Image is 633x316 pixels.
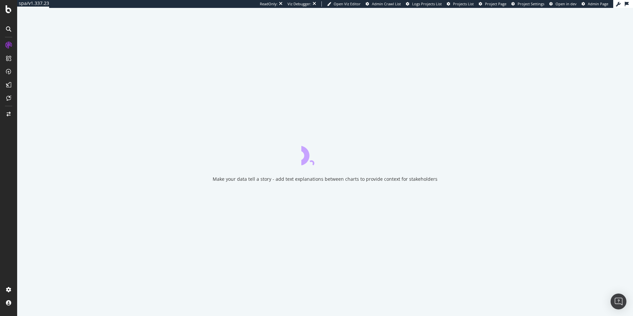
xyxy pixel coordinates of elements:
a: Project Settings [511,1,544,7]
span: Project Page [485,1,506,6]
a: Admin Page [582,1,608,7]
a: Projects List [447,1,474,7]
span: Project Settings [518,1,544,6]
a: Open Viz Editor [327,1,361,7]
a: Logs Projects List [406,1,442,7]
span: Open Viz Editor [334,1,361,6]
a: Admin Crawl List [366,1,401,7]
span: Logs Projects List [412,1,442,6]
a: Project Page [479,1,506,7]
div: animation [301,142,349,165]
span: Open in dev [556,1,577,6]
div: Viz Debugger: [287,1,311,7]
div: Open Intercom Messenger [611,294,626,309]
span: Admin Crawl List [372,1,401,6]
a: Open in dev [549,1,577,7]
div: Make your data tell a story - add text explanations between charts to provide context for stakeho... [213,176,437,182]
span: Admin Page [588,1,608,6]
span: Projects List [453,1,474,6]
div: ReadOnly: [260,1,278,7]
